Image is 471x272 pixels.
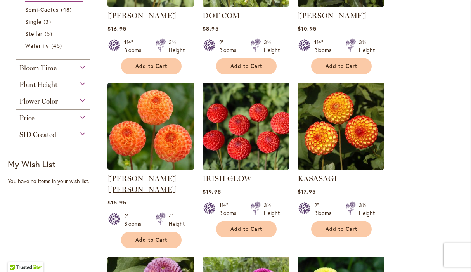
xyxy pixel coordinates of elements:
div: 3½' Height [169,38,185,54]
span: Add to Cart [135,237,167,243]
div: 3½' Height [359,201,375,217]
span: Semi-Cactus [25,6,59,13]
button: Add to Cart [216,221,277,237]
button: Add to Cart [311,58,372,74]
div: 1½" Blooms [314,38,336,54]
span: Add to Cart [135,63,167,69]
iframe: Launch Accessibility Center [6,244,28,266]
div: 2" Blooms [314,201,336,217]
button: Add to Cart [121,58,182,74]
a: [PERSON_NAME] [PERSON_NAME] [107,174,177,194]
span: 3 [43,17,53,26]
a: GINGER WILLO [107,164,194,171]
a: [PERSON_NAME] [298,11,367,20]
span: 45 [51,42,64,50]
button: Add to Cart [216,58,277,74]
a: DOT COM [203,11,240,20]
span: $19.95 [203,188,221,195]
div: You have no items in your wish list. [8,177,103,185]
span: Add to Cart [230,226,262,232]
span: Add to Cart [230,63,262,69]
a: Semi-Cactus 48 [25,5,83,14]
span: $15.95 [107,199,126,206]
span: SID Created [19,130,56,139]
strong: My Wish List [8,158,55,170]
span: 48 [61,5,74,14]
a: IRISH GLOW [203,174,251,183]
a: Waterlily 45 [25,42,83,50]
span: Plant Height [19,80,57,89]
img: IRISH GLOW [203,83,289,170]
button: Add to Cart [311,221,372,237]
img: GINGER WILLO [107,83,194,170]
a: KASASAGI [298,164,384,171]
span: Flower Color [19,97,58,106]
a: Single 3 [25,17,83,26]
span: Add to Cart [326,63,357,69]
a: [PERSON_NAME] [107,11,177,20]
span: Waterlily [25,42,49,49]
a: Stellar 5 [25,29,83,38]
a: IRISH GLOW [203,164,289,171]
span: Price [19,114,35,122]
span: $8.95 [203,25,218,32]
div: 3½' Height [264,201,280,217]
div: 3½' Height [264,38,280,54]
a: FRANK HOLMES [298,1,384,8]
div: 4' Height [169,212,185,228]
span: Single [25,18,42,25]
div: 2" Blooms [219,38,241,54]
span: $16.95 [107,25,126,32]
div: 2" Blooms [124,212,146,228]
span: $17.95 [298,188,315,195]
a: KASASAGI [298,174,337,183]
span: $10.95 [298,25,316,32]
span: Stellar [25,30,43,37]
span: 5 [45,29,54,38]
div: 3½' Height [359,38,375,54]
span: Bloom Time [19,64,57,72]
a: DOT COM [203,1,289,8]
span: Add to Cart [326,226,357,232]
a: CROSSFIELD EBONY [107,1,194,8]
img: KASASAGI [298,83,384,170]
div: 1½" Blooms [124,38,146,54]
div: 1½" Blooms [219,201,241,217]
button: Add to Cart [121,232,182,248]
